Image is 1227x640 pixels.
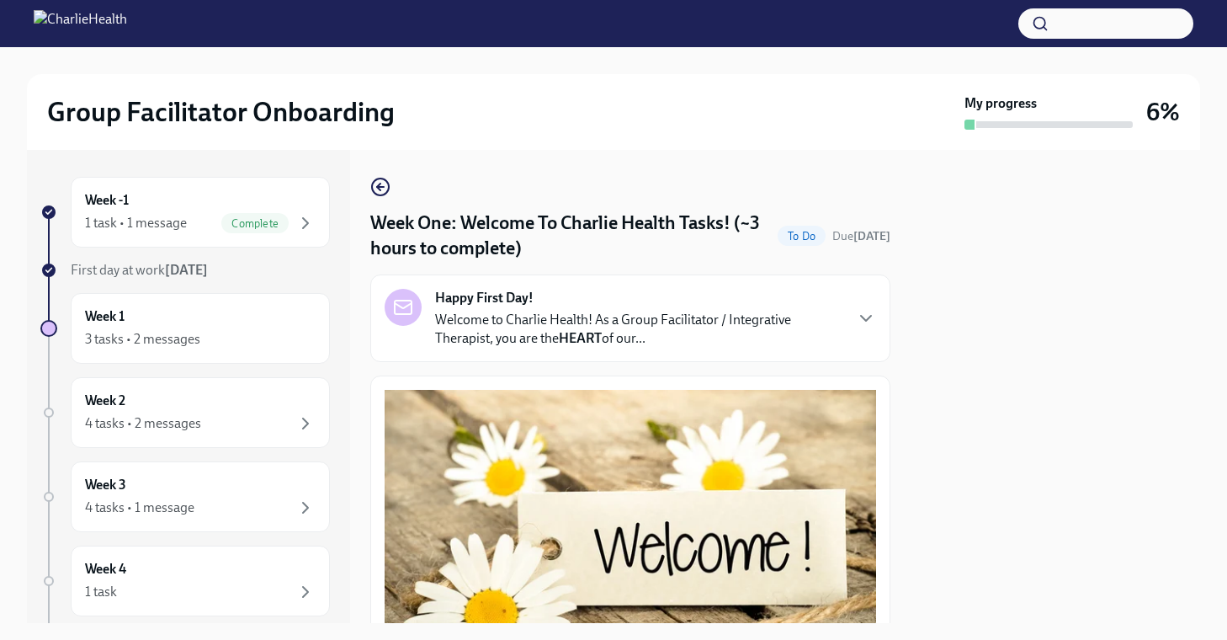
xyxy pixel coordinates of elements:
[832,228,890,244] span: September 29th, 2025 08:00
[85,392,125,410] h6: Week 2
[85,307,125,326] h6: Week 1
[85,476,126,494] h6: Week 3
[778,230,826,243] span: To Do
[964,94,1037,113] strong: My progress
[165,262,208,278] strong: [DATE]
[85,191,129,210] h6: Week -1
[85,414,201,433] div: 4 tasks • 2 messages
[853,229,890,243] strong: [DATE]
[34,10,127,37] img: CharlieHealth
[40,177,330,248] a: Week -11 task • 1 messageComplete
[85,560,126,579] h6: Week 4
[832,229,890,243] span: Due
[40,261,330,280] a: First day at work[DATE]
[559,330,602,346] strong: HEART
[435,311,842,348] p: Welcome to Charlie Health! As a Group Facilitator / Integrative Therapist, you are the of our...
[435,289,534,307] strong: Happy First Day!
[47,95,395,129] h2: Group Facilitator Onboarding
[71,262,208,278] span: First day at work
[40,461,330,532] a: Week 34 tasks • 1 message
[40,377,330,448] a: Week 24 tasks • 2 messages
[85,330,200,349] div: 3 tasks • 2 messages
[221,217,289,230] span: Complete
[40,293,330,364] a: Week 13 tasks • 2 messages
[370,211,771,261] h4: Week One: Welcome To Charlie Health Tasks! (~3 hours to complete)
[40,546,330,616] a: Week 41 task
[85,583,117,601] div: 1 task
[85,499,194,517] div: 4 tasks • 1 message
[85,214,187,232] div: 1 task • 1 message
[1146,97,1180,127] h3: 6%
